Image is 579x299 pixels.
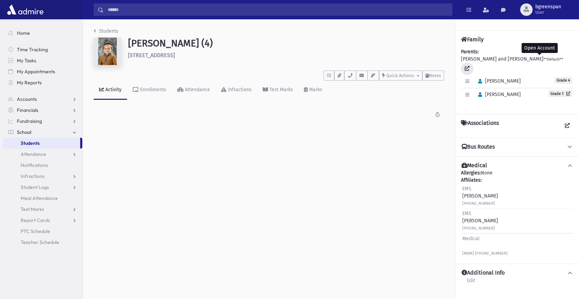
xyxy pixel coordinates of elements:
span: User [535,10,561,15]
small: [MAIN] [PHONE_NUMBER] [462,251,508,256]
span: EMS [462,186,471,192]
h4: Family [461,36,484,43]
a: Fundraising [3,116,82,127]
span: Medical [462,236,480,242]
a: Financials [3,105,82,116]
div: Test Marks [268,87,293,93]
nav: breadcrumb [94,28,118,38]
span: Notes [429,73,441,78]
a: Test Marks [3,204,82,215]
b: Parents: [461,49,478,55]
button: Medical [461,162,573,169]
span: My Reports [17,79,42,86]
span: Report Cards [21,217,50,223]
span: Accounts [17,96,37,102]
a: Infractions [3,171,82,182]
a: Teacher Schedule [3,237,82,248]
a: Marks [298,81,328,100]
a: My Appointments [3,66,82,77]
span: EMS [462,211,471,216]
a: Time Tracking [3,44,82,55]
a: Notifications [3,160,82,171]
h1: [PERSON_NAME] (4) [128,38,444,49]
h4: Medical [462,162,487,169]
button: Notes [422,71,444,81]
a: My Reports [3,77,82,88]
div: Infractions [227,87,252,93]
span: PTC Schedule [21,228,50,234]
small: [PHONE_NUMBER] [462,201,495,206]
div: Activity [104,87,122,93]
b: Allergies: [461,170,481,176]
a: Grade 1 [548,90,572,97]
h4: Bus Routes [462,143,495,151]
a: Attendance [172,81,215,100]
span: [PERSON_NAME] [475,92,521,97]
div: [PERSON_NAME] and [PERSON_NAME] [461,48,573,108]
span: Home [17,30,30,36]
div: Attendance [183,87,210,93]
span: Student Logs [21,184,49,190]
a: Report Cards [3,215,82,226]
h4: Additional Info [462,269,505,277]
span: Notifications [21,162,48,168]
div: [PERSON_NAME] [462,210,498,232]
a: Accounts [3,94,82,105]
b: Affiliates: [461,177,482,183]
span: Meal Attendance [21,195,58,201]
a: View all Associations [561,120,573,132]
span: bgreenspan [535,4,561,10]
a: Student Logs [3,182,82,193]
span: Infractions [21,173,44,179]
small: [PHONE_NUMBER] [462,226,495,231]
a: Attendance [3,149,82,160]
span: Quick Actions [386,73,414,78]
div: Open Account [522,43,558,53]
span: My Tasks [17,57,36,64]
a: Infractions [215,81,257,100]
h4: Associations [461,120,499,132]
a: PTC Schedule [3,226,82,237]
a: Meal Attendance [3,193,82,204]
a: My Tasks [3,55,82,66]
a: Test Marks [257,81,298,100]
span: Financials [17,107,38,113]
button: Bus Routes [461,143,573,151]
span: Teacher Schedule [21,239,59,245]
img: AdmirePro [6,3,45,17]
div: Enrollments [139,87,166,93]
div: [PERSON_NAME] [462,185,498,207]
button: Quick Actions [379,71,422,81]
a: School [3,127,82,138]
span: Test Marks [21,206,44,212]
h6: [STREET_ADDRESS] [128,52,444,58]
button: Additional Info [461,269,573,277]
div: Marks [308,87,322,93]
span: Fundraising [17,118,42,124]
span: Time Tracking [17,46,48,53]
a: Edit [466,277,475,289]
a: Enrollments [127,81,172,100]
div: None [461,169,573,258]
a: Home [3,28,82,39]
span: Students [21,140,40,146]
span: Attendance [21,151,46,157]
input: Search [104,3,452,16]
a: Activity [94,81,127,100]
span: Grade 4 [555,77,572,84]
a: Students [94,28,118,34]
span: [PERSON_NAME] [475,78,521,84]
a: Students [3,138,80,149]
span: School [17,129,31,135]
span: My Appointments [17,68,55,75]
